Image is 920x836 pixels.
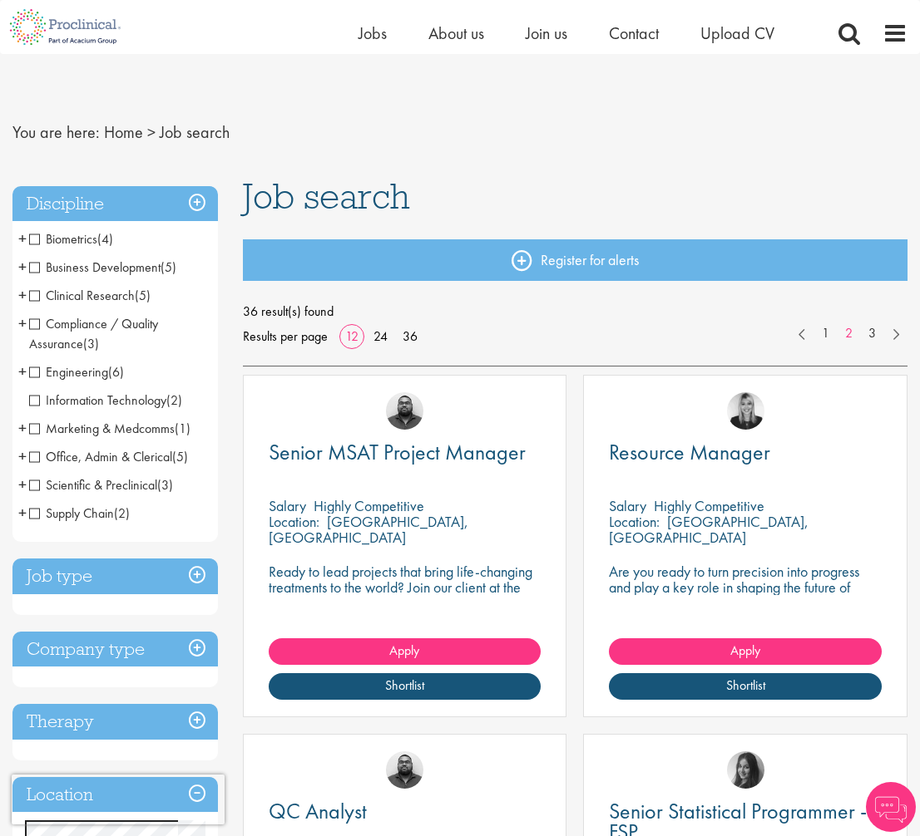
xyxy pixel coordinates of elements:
a: Resource Manager [609,442,882,463]
span: Location: [269,512,319,531]
img: Janelle Jones [727,392,764,430]
span: Biometrics [29,230,113,248]
span: (1) [175,420,190,437]
img: Heidi Hennigan [727,751,764,789]
span: Apply [730,642,760,659]
span: Salary [269,496,306,515]
a: QC Analyst [269,801,542,822]
span: + [18,500,27,525]
span: Apply [389,642,419,659]
span: Scientific & Preclinical [29,476,173,494]
a: Join us [526,22,567,44]
span: + [18,311,27,336]
h3: Discipline [12,186,218,222]
p: [GEOGRAPHIC_DATA], [GEOGRAPHIC_DATA] [269,512,468,547]
span: Resource Manager [609,438,770,466]
span: Office, Admin & Clerical [29,448,188,465]
a: Apply [609,638,882,665]
span: Engineering [29,363,124,381]
span: (3) [83,335,99,352]
span: + [18,472,27,497]
span: Job search [243,174,410,219]
span: (3) [157,476,173,494]
a: Upload CV [700,22,774,44]
span: + [18,416,27,440]
span: 36 result(s) found [243,299,908,324]
a: Contact [609,22,659,44]
span: Biometrics [29,230,97,248]
span: Information Technology [29,391,166,409]
h3: Company type [12,632,218,667]
a: Shortlist [609,673,882,700]
span: Information Technology [29,391,182,409]
span: Clinical Research [29,287,151,304]
span: Salary [609,496,646,515]
span: (5) [135,287,151,304]
span: Business Development [29,258,161,276]
span: Engineering [29,363,108,381]
span: Marketing & Medcomms [29,420,175,437]
a: 1 [814,324,838,343]
a: Register for alerts [243,239,908,281]
a: 3 [860,324,884,343]
a: Shortlist [269,673,542,700]
span: You are here: [12,121,100,143]
span: Location: [609,512,660,531]
h3: Therapy [12,704,218,740]
a: 2 [837,324,861,343]
span: Scientific & Preclinical [29,476,157,494]
span: (2) [114,504,130,522]
span: Senior MSAT Project Manager [269,438,526,466]
iframe: reCAPTCHA [12,775,225,824]
span: > [147,121,156,143]
p: Ready to lead projects that bring life-changing treatments to the world? Join our client at the f... [269,563,542,627]
span: (5) [161,258,176,276]
span: Office, Admin & Clerical [29,448,172,465]
a: Senior MSAT Project Manager [269,442,542,463]
img: Ashley Bennett [386,392,423,430]
span: Marketing & Medcomms [29,420,190,437]
p: [GEOGRAPHIC_DATA], [GEOGRAPHIC_DATA] [609,512,809,547]
span: + [18,226,27,251]
img: Ashley Bennett [386,751,423,789]
span: Supply Chain [29,504,114,522]
span: Compliance / Quality Assurance [29,315,158,352]
span: Supply Chain [29,504,130,522]
a: About us [428,22,484,44]
a: 24 [368,327,393,345]
p: Are you ready to turn precision into progress and play a key role in shaping the future of pharma... [609,563,882,611]
h3: Job type [12,558,218,594]
a: breadcrumb link [104,121,143,143]
p: Highly Competitive [314,496,424,515]
span: + [18,283,27,307]
span: (2) [166,391,182,409]
span: Clinical Research [29,287,135,304]
span: Results per page [243,324,328,349]
span: + [18,444,27,469]
span: Job search [160,121,230,143]
p: Highly Competitive [654,496,764,515]
span: Business Development [29,258,176,276]
a: 12 [339,327,364,345]
span: (5) [172,448,188,465]
a: Jobs [359,22,387,44]
span: + [18,359,27,384]
span: (4) [97,230,113,248]
span: + [18,254,27,279]
a: Apply [269,638,542,665]
img: Chatbot [866,782,916,832]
